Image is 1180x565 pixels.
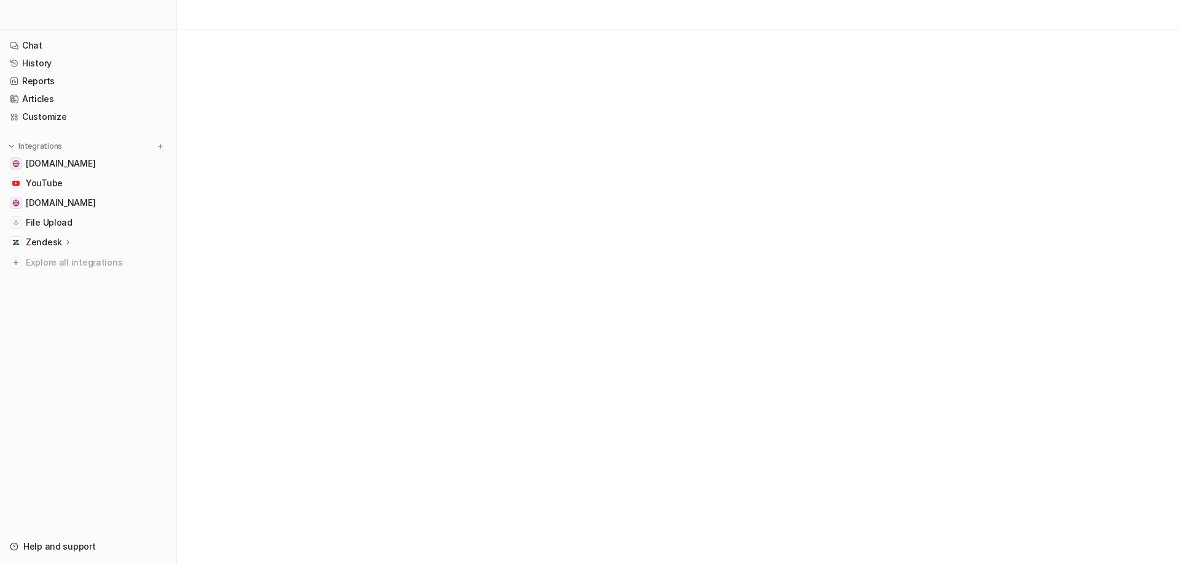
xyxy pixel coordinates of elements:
[7,142,16,151] img: expand menu
[5,55,171,72] a: History
[18,141,62,151] p: Integrations
[12,239,20,246] img: Zendesk
[5,108,171,125] a: Customize
[5,140,66,152] button: Integrations
[5,73,171,90] a: Reports
[5,37,171,54] a: Chat
[5,175,171,192] a: YouTubeYouTube
[26,177,63,189] span: YouTube
[26,197,95,209] span: [DOMAIN_NAME]
[156,142,165,151] img: menu_add.svg
[26,216,73,229] span: File Upload
[5,214,171,231] a: File UploadFile Upload
[5,194,171,211] a: shop.brighterimagelab.com[DOMAIN_NAME]
[5,254,171,271] a: Explore all integrations
[5,90,171,108] a: Articles
[12,219,20,226] img: File Upload
[26,236,62,248] p: Zendesk
[5,538,171,555] a: Help and support
[12,180,20,187] img: YouTube
[26,253,167,272] span: Explore all integrations
[12,199,20,207] img: shop.brighterimagelab.com
[12,160,20,167] img: brighterimagelab.com
[26,157,95,170] span: [DOMAIN_NAME]
[10,256,22,269] img: explore all integrations
[5,155,171,172] a: brighterimagelab.com[DOMAIN_NAME]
